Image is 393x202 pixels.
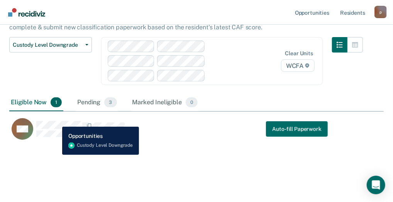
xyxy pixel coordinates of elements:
[285,50,313,57] div: Clear units
[131,94,200,111] div: Marked Ineligible0
[374,6,387,18] button: Profile dropdown button
[9,118,337,149] div: CaseloadOpportunityCell-00082147
[104,97,117,107] span: 3
[9,16,335,31] p: This alert helps staff identify residents who may be at a higher custody level than recommended a...
[13,42,82,48] span: Custody Level Downgrade
[76,94,118,111] div: Pending3
[186,97,198,107] span: 0
[374,6,387,18] div: p
[367,176,385,194] div: Open Intercom Messenger
[266,121,327,137] a: Navigate to form link
[266,121,327,137] button: Auto-fill Paperwork
[9,37,92,53] button: Custody Level Downgrade
[8,8,45,17] img: Recidiviz
[9,94,63,111] div: Eligible Now1
[281,59,315,72] span: WCFA
[51,97,62,107] span: 1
